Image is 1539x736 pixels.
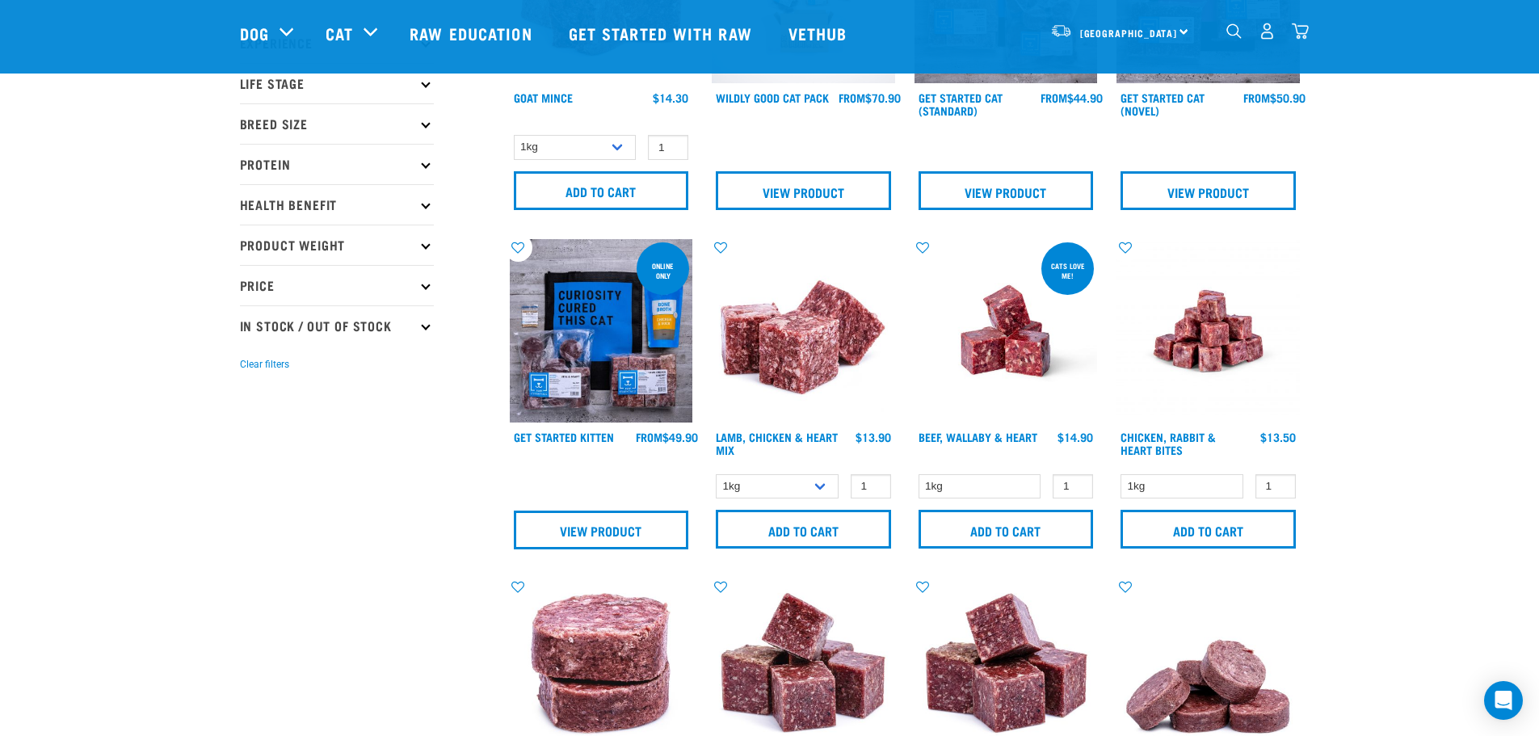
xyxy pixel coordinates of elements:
div: Cats love me! [1041,254,1094,288]
div: $14.90 [1058,431,1093,444]
img: 1124 Lamb Chicken Heart Mix 01 [712,239,895,423]
div: $49.90 [636,431,698,444]
span: FROM [636,434,662,439]
a: Cat [326,21,353,45]
div: online only [637,254,689,288]
p: Protein [240,144,434,184]
img: Chicken Rabbit Heart 1609 [1116,239,1300,423]
a: Dog [240,21,269,45]
p: Health Benefit [240,184,434,225]
a: Get started with Raw [553,1,772,65]
a: Chicken, Rabbit & Heart Bites [1121,434,1216,452]
div: $70.90 [839,91,901,104]
div: $13.50 [1260,431,1296,444]
div: $44.90 [1041,91,1103,104]
span: [GEOGRAPHIC_DATA] [1080,30,1178,36]
a: Wildly Good Cat Pack [716,95,829,100]
a: Get Started Cat (Novel) [1121,95,1205,113]
p: Life Stage [240,63,434,103]
img: user.png [1259,23,1276,40]
input: Add to cart [1121,510,1296,549]
a: Raw Education [393,1,552,65]
img: Raw Essentials 2024 July2572 Beef Wallaby Heart [915,239,1098,423]
span: FROM [839,95,865,100]
button: Clear filters [240,357,289,372]
input: Add to cart [716,510,891,549]
a: View Product [514,511,689,549]
input: Add to cart [919,510,1094,549]
div: Open Intercom Messenger [1484,681,1523,720]
img: home-icon-1@2x.png [1226,23,1242,39]
img: home-icon@2x.png [1292,23,1309,40]
p: Product Weight [240,225,434,265]
img: van-moving.png [1050,23,1072,38]
a: View Product [1121,171,1296,210]
a: View Product [716,171,891,210]
a: Get Started Cat (Standard) [919,95,1003,113]
p: Price [240,265,434,305]
span: FROM [1243,95,1270,100]
input: 1 [1053,474,1093,499]
a: Goat Mince [514,95,573,100]
img: NSP Kitten Update [510,239,693,423]
span: FROM [1041,95,1067,100]
input: 1 [1255,474,1296,499]
a: Get Started Kitten [514,434,614,439]
p: In Stock / Out Of Stock [240,305,434,346]
input: 1 [648,135,688,160]
a: Vethub [772,1,868,65]
p: Breed Size [240,103,434,144]
a: Beef, Wallaby & Heart [919,434,1037,439]
input: Add to cart [514,171,689,210]
a: View Product [919,171,1094,210]
div: $13.90 [856,431,891,444]
div: $50.90 [1243,91,1306,104]
input: 1 [851,474,891,499]
a: Lamb, Chicken & Heart Mix [716,434,838,452]
div: $14.30 [653,91,688,104]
